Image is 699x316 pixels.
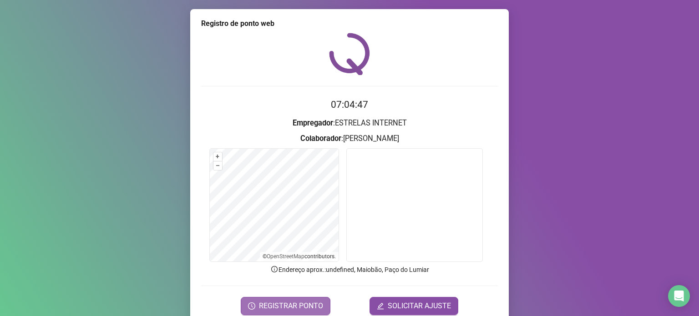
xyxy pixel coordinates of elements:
span: edit [377,302,384,310]
span: info-circle [270,265,279,273]
span: SOLICITAR AJUSTE [388,301,451,311]
img: QRPoint [329,33,370,75]
li: © contributors. [263,253,336,260]
h3: : [PERSON_NAME] [201,133,498,145]
strong: Empregador [293,119,333,127]
div: Registro de ponto web [201,18,498,29]
button: + [213,152,222,161]
div: Open Intercom Messenger [668,285,690,307]
p: Endereço aprox. : undefined, Maiobão, Paço do Lumiar [201,265,498,275]
span: clock-circle [248,302,255,310]
span: REGISTRAR PONTO [259,301,323,311]
button: REGISTRAR PONTO [241,297,330,315]
button: editSOLICITAR AJUSTE [370,297,458,315]
strong: Colaborador [300,134,341,143]
h3: : ESTRELAS INTERNET [201,117,498,129]
time: 07:04:47 [331,99,368,110]
button: – [213,161,222,170]
a: OpenStreetMap [267,253,304,260]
